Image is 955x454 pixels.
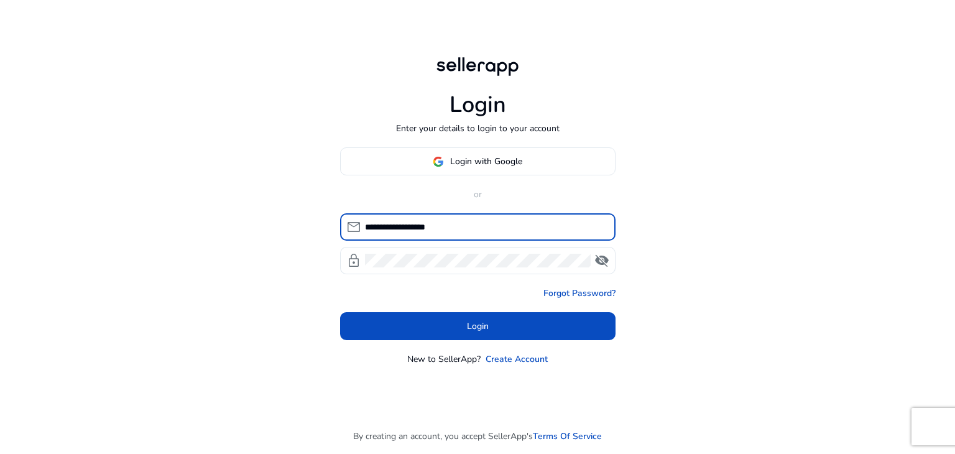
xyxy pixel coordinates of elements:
[533,430,602,443] a: Terms Of Service
[340,188,616,201] p: or
[340,147,616,175] button: Login with Google
[346,253,361,268] span: lock
[396,122,560,135] p: Enter your details to login to your account
[346,220,361,234] span: mail
[543,287,616,300] a: Forgot Password?
[340,312,616,340] button: Login
[486,353,548,366] a: Create Account
[450,155,522,168] span: Login with Google
[450,91,506,118] h1: Login
[467,320,489,333] span: Login
[433,156,444,167] img: google-logo.svg
[594,253,609,268] span: visibility_off
[407,353,481,366] p: New to SellerApp?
